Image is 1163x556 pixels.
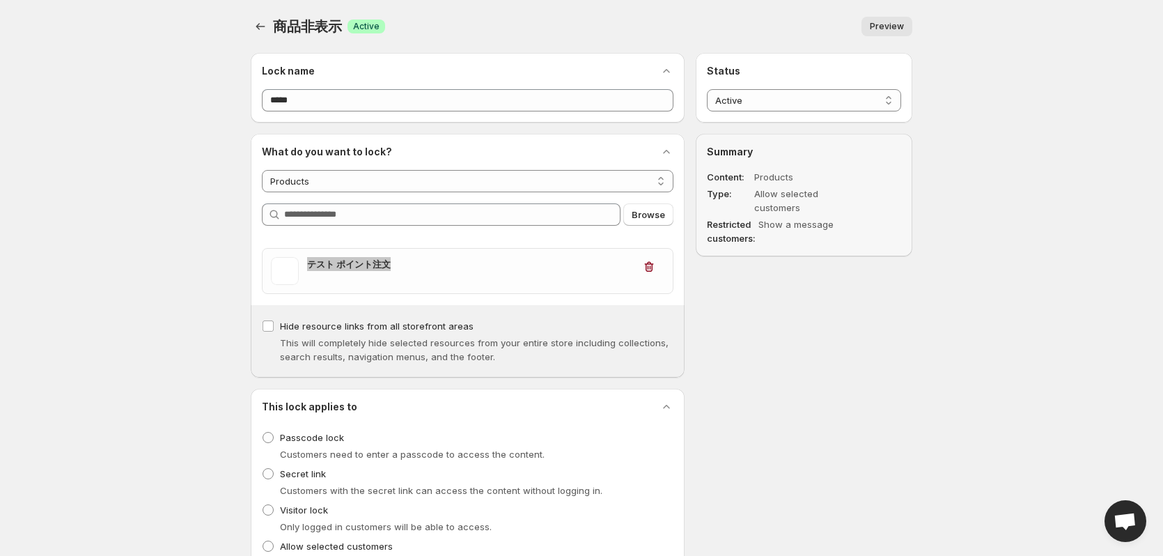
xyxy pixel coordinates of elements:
button: Back [251,17,270,36]
h2: Summary [707,145,901,159]
span: Customers need to enter a passcode to access the content. [280,449,545,460]
span: Passcode lock [280,432,344,443]
h2: Lock name [262,64,315,78]
h2: This lock applies to [262,400,357,414]
dt: Content : [707,170,751,184]
span: 商品非表示 [273,18,342,35]
span: Allow selected customers [280,541,393,552]
dd: Allow selected customers [754,187,861,215]
button: Preview [861,17,912,36]
dd: Products [754,170,861,184]
span: This will completely hide selected resources from your entire store including collections, search... [280,337,669,362]
span: Preview [870,21,904,32]
span: Browse [632,208,665,222]
span: Only logged in customers will be able to access. [280,521,492,532]
span: Active [353,21,380,32]
div: Open chat [1105,500,1146,542]
dt: Type : [707,187,751,215]
span: Customers with the secret link can access the content without logging in. [280,485,602,496]
h3: テスト ポイント注文 [307,257,634,271]
button: Browse [623,203,673,226]
h2: What do you want to lock? [262,145,392,159]
dt: Restricted customers: [707,217,756,245]
span: Secret link [280,468,326,479]
span: Hide resource links from all storefront areas [280,321,474,332]
dd: Show a message [758,217,866,245]
h2: Status [707,64,901,78]
span: Visitor lock [280,504,328,516]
